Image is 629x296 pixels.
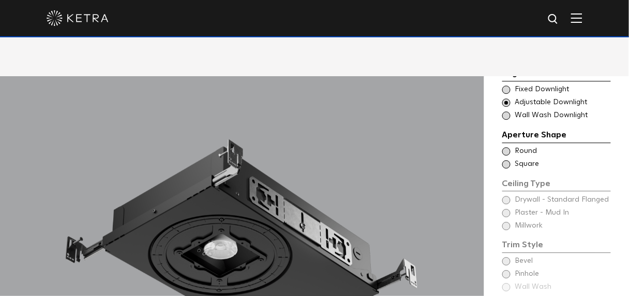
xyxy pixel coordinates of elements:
span: Adjustable Downlight [515,97,610,108]
img: search icon [547,13,560,26]
img: Hamburger%20Nav.svg [571,13,582,23]
span: Square [515,159,610,170]
span: Wall Wash Downlight [515,110,610,121]
span: Fixed Downlight [515,84,610,95]
div: Aperture Shape [502,129,611,143]
img: ketra-logo-2019-white [47,10,109,26]
span: Round [515,146,610,157]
